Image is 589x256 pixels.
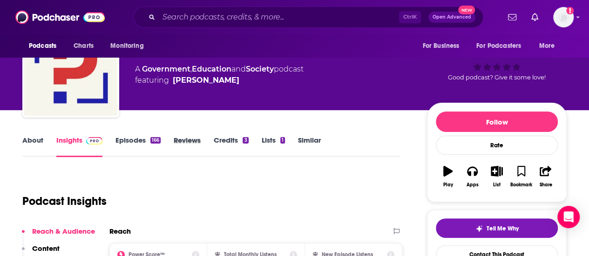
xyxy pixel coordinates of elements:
a: Lee Drutman [173,75,239,86]
div: Bookmark [510,182,532,188]
span: and [231,65,246,73]
button: Follow [436,112,558,132]
button: Share [534,160,558,193]
button: open menu [416,37,471,55]
div: 47Good podcast? Give it some love! [427,29,567,87]
button: Bookmark [509,160,533,193]
span: Charts [74,39,94,53]
div: A podcast [135,64,304,86]
button: open menu [470,37,535,55]
a: Similar [298,136,321,157]
div: Search podcasts, credits, & more... [133,7,483,28]
button: Show profile menu [553,7,574,27]
div: List [493,182,501,188]
a: Show notifications dropdown [528,9,542,25]
a: Lists1 [262,136,285,157]
a: Reviews [174,136,201,157]
div: Rate [436,136,558,155]
span: Podcasts [29,39,56,53]
h2: Reach [109,227,131,236]
svg: Add a profile image [566,7,574,14]
span: Monitoring [110,39,143,53]
input: Search podcasts, credits, & more... [159,10,399,25]
button: Open AdvancedNew [428,12,475,23]
div: Share [539,182,552,188]
span: Good podcast? Give it some love! [448,74,546,81]
a: InsightsPodchaser Pro [56,136,102,157]
button: open menu [533,37,567,55]
img: Podchaser Pro [86,137,102,144]
span: Open Advanced [433,15,471,20]
span: featuring [135,75,304,86]
button: List [485,160,509,193]
p: Content [32,244,60,253]
button: Reach & Audience [22,227,95,244]
button: open menu [104,37,156,55]
button: open menu [22,37,68,55]
img: Politics in Question [24,23,117,116]
span: For Business [422,39,459,53]
img: tell me why sparkle [475,225,483,232]
div: Play [443,182,453,188]
a: Credits3 [214,136,248,157]
a: Show notifications dropdown [504,9,520,25]
img: User Profile [553,7,574,27]
span: For Podcasters [476,39,521,53]
a: Charts [68,37,99,55]
span: , [190,65,192,73]
h1: Podcast Insights [22,194,107,208]
span: More [539,39,555,53]
a: About [22,136,43,157]
a: Society [246,65,274,73]
p: Reach & Audience [32,227,95,236]
a: Education [192,65,231,73]
div: 1 [280,137,285,144]
div: Open Intercom Messenger [557,206,580,228]
span: Logged in as AtriaBooks [553,7,574,27]
img: Podchaser - Follow, Share and Rate Podcasts [15,8,105,26]
span: New [458,6,475,14]
span: Tell Me Why [487,225,519,232]
button: Apps [460,160,484,193]
a: Government [142,65,190,73]
button: Play [436,160,460,193]
div: 3 [243,137,248,144]
div: 166 [150,137,161,144]
button: tell me why sparkleTell Me Why [436,218,558,238]
div: Apps [467,182,479,188]
a: Episodes166 [115,136,161,157]
span: Ctrl K [399,11,421,23]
